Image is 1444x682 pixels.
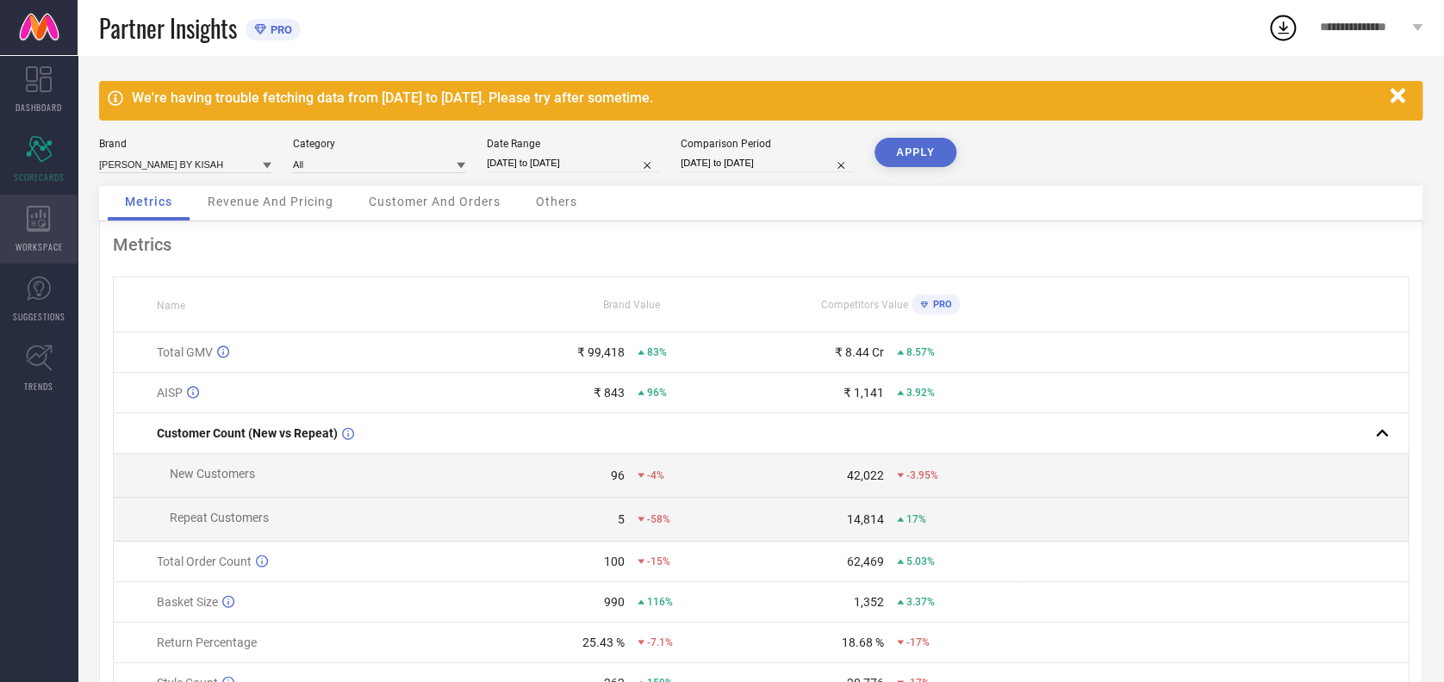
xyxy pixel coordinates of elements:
span: SUGGESTIONS [13,310,65,323]
div: 62,469 [847,555,884,568]
span: Customer Count (New vs Repeat) [157,426,338,440]
div: ₹ 1,141 [843,386,884,400]
div: 1,352 [854,595,884,609]
span: 3.37% [906,596,935,608]
span: Others [536,195,577,208]
span: Brand Value [603,299,660,311]
span: -4% [647,469,664,481]
div: Brand [99,138,271,150]
div: 25.43 % [582,635,625,649]
span: Customer And Orders [369,195,501,208]
div: Date Range [487,138,659,150]
div: 18.68 % [842,635,884,649]
span: 8.57% [906,346,935,358]
span: -7.1% [647,636,673,648]
span: 83% [647,346,667,358]
div: Metrics [113,234,1409,255]
span: 3.92% [906,387,935,399]
span: -58% [647,513,670,525]
div: ₹ 99,418 [577,345,625,359]
div: 42,022 [847,468,884,482]
span: WORKSPACE [16,240,63,253]
input: Select date range [487,154,659,172]
span: New Customers [170,467,255,480]
div: Comparison Period [681,138,853,150]
div: ₹ 843 [594,386,625,400]
span: Name [157,300,185,312]
div: 14,814 [847,512,884,526]
span: DASHBOARD [16,101,62,114]
span: TRENDS [24,380,53,393]
div: We're having trouble fetching data from [DATE] to [DATE]. Please try after sometime. [132,90,1381,106]
span: -3.95% [906,469,938,481]
span: SCORECARDS [14,170,65,183]
span: Repeat Customers [170,511,269,524]
div: 990 [604,595,625,609]
button: APPLY [874,138,956,167]
span: 96% [647,387,667,399]
span: Revenue And Pricing [208,195,333,208]
input: Select comparison period [681,154,853,172]
span: PRO [266,23,292,36]
span: Total GMV [157,345,213,359]
span: 116% [647,596,673,608]
span: PRO [928,299,951,310]
div: Category [293,138,465,150]
div: 96 [611,468,625,482]
span: -17% [906,636,930,648]
span: Return Percentage [157,635,257,649]
span: AISP [157,386,183,400]
div: 5 [618,512,625,526]
span: -15% [647,555,670,567]
span: Metrics [125,195,172,208]
div: 100 [604,555,625,568]
div: ₹ 8.44 Cr [835,345,884,359]
span: Basket Size [157,595,218,609]
span: 17% [906,513,926,525]
span: 5.03% [906,555,935,567]
span: Total Order Count [157,555,252,568]
span: Competitors Value [820,299,907,311]
span: Partner Insights [99,10,237,46]
div: Open download list [1267,12,1298,43]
